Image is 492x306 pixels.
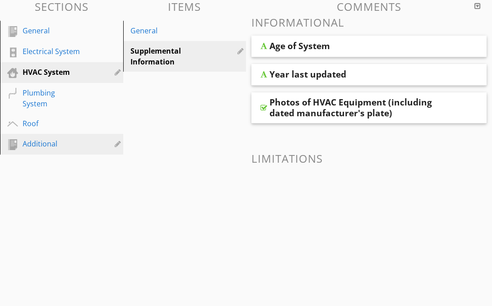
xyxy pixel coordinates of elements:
div: Roof [23,118,80,129]
div: General [23,25,80,36]
h3: Comments [251,0,487,13]
h3: Limitations [251,152,487,164]
div: Age of System [269,41,330,51]
div: Supplemental Information [130,46,208,67]
div: HVAC System [23,67,80,78]
div: Photos of HVAC Equipment (including dated manufacturer's plate) [269,97,432,119]
div: Electrical System [23,46,80,57]
div: Additional [23,138,80,149]
div: General [130,25,208,36]
h3: Items [123,0,246,13]
div: Year last updated [269,69,346,80]
h3: Informational [251,16,487,28]
div: Plumbing System [23,87,80,109]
